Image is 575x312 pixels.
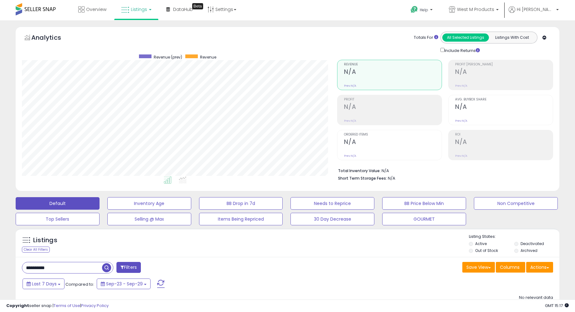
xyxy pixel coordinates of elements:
h2: N/A [455,138,553,147]
span: Avg. Buybox Share [455,98,553,101]
span: 2025-10-7 15:17 GMT [545,303,569,309]
span: Help [420,7,428,13]
button: Top Sellers [16,213,100,225]
li: N/A [338,166,548,174]
small: Prev: N/A [344,154,356,158]
small: Prev: N/A [344,84,356,88]
button: Non Competitive [474,197,558,210]
button: Columns [496,262,525,273]
h2: N/A [455,68,553,77]
span: Profit [PERSON_NAME] [455,63,553,66]
h5: Analytics [31,33,73,43]
div: seller snap | | [6,303,109,309]
small: Prev: N/A [455,119,467,123]
div: Tooltip anchor [192,3,203,9]
button: 30 Day Decrease [290,213,374,225]
h5: Listings [33,236,57,245]
small: Prev: N/A [455,154,467,158]
button: Selling @ Max [107,213,191,225]
button: Listings With Cost [489,33,535,42]
button: Items Being Repriced [199,213,283,225]
button: Actions [526,262,553,273]
span: Overview [86,6,106,13]
label: Out of Stock [475,248,498,253]
button: All Selected Listings [442,33,489,42]
a: Privacy Policy [81,303,109,309]
small: Prev: N/A [455,84,467,88]
strong: Copyright [6,303,29,309]
span: ROI [455,133,553,136]
span: Last 7 Days [32,281,57,287]
span: Compared to: [65,281,94,287]
div: Include Returns [436,47,487,54]
span: Sep-23 - Sep-29 [106,281,143,287]
button: BB Price Below Min [382,197,466,210]
span: Profit [344,98,442,101]
span: Revenue [344,63,442,66]
button: Default [16,197,100,210]
h2: N/A [455,103,553,112]
span: Revenue (prev) [154,54,182,60]
span: Ordered Items [344,133,442,136]
button: BB Drop in 7d [199,197,283,210]
div: No relevant data [519,295,553,301]
i: Get Help [410,6,418,13]
b: Short Term Storage Fees: [338,176,387,181]
button: Needs to Reprice [290,197,374,210]
button: Inventory Age [107,197,191,210]
h2: N/A [344,138,442,147]
span: West M Products [457,6,494,13]
p: Listing States: [469,234,559,240]
span: N/A [388,175,395,181]
button: Sep-23 - Sep-29 [97,279,151,289]
span: Listings [131,6,147,13]
label: Deactivated [521,241,544,246]
button: Last 7 Days [23,279,64,289]
span: Revenue [200,54,216,60]
label: Archived [521,248,537,253]
span: DataHub [173,6,193,13]
label: Active [475,241,487,246]
b: Total Inventory Value: [338,168,381,173]
button: Filters [116,262,141,273]
button: GOURMET [382,213,466,225]
button: Save View [462,262,495,273]
small: Prev: N/A [344,119,356,123]
h2: N/A [344,68,442,77]
div: Totals For [414,35,438,41]
h2: N/A [344,103,442,112]
span: Hi [PERSON_NAME] [517,6,554,13]
a: Hi [PERSON_NAME] [509,6,559,20]
div: Clear All Filters [22,247,50,253]
a: Terms of Use [54,303,80,309]
span: Columns [500,264,520,270]
a: Help [406,1,439,20]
